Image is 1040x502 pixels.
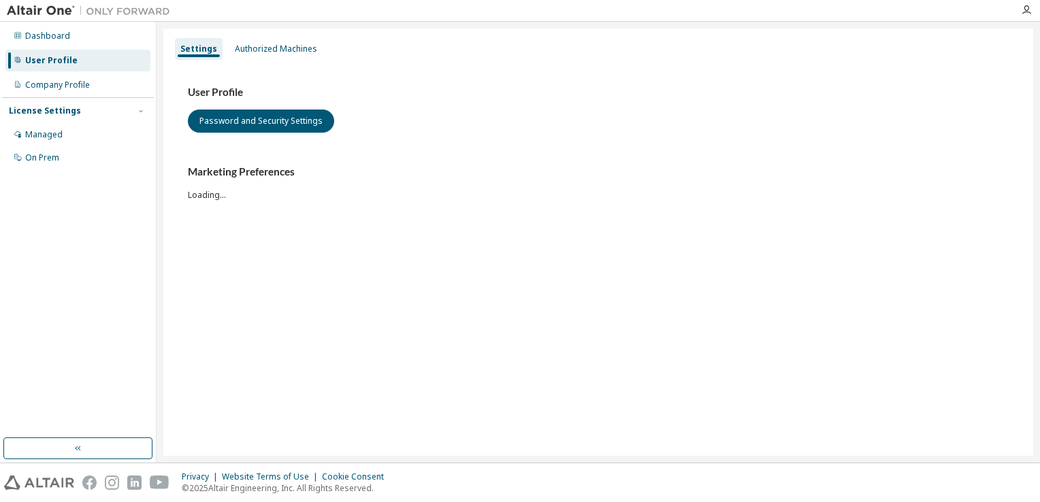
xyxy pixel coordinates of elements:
[150,475,169,490] img: youtube.svg
[4,475,74,490] img: altair_logo.svg
[82,475,97,490] img: facebook.svg
[182,482,392,494] p: © 2025 Altair Engineering, Inc. All Rights Reserved.
[25,152,59,163] div: On Prem
[188,86,1009,99] h3: User Profile
[188,110,334,133] button: Password and Security Settings
[25,129,63,140] div: Managed
[322,471,392,482] div: Cookie Consent
[188,165,1009,200] div: Loading...
[7,4,177,18] img: Altair One
[182,471,222,482] div: Privacy
[180,44,217,54] div: Settings
[9,105,81,116] div: License Settings
[127,475,142,490] img: linkedin.svg
[105,475,119,490] img: instagram.svg
[235,44,317,54] div: Authorized Machines
[25,55,78,66] div: User Profile
[188,165,1009,179] h3: Marketing Preferences
[25,80,90,90] div: Company Profile
[222,471,322,482] div: Website Terms of Use
[25,31,70,41] div: Dashboard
